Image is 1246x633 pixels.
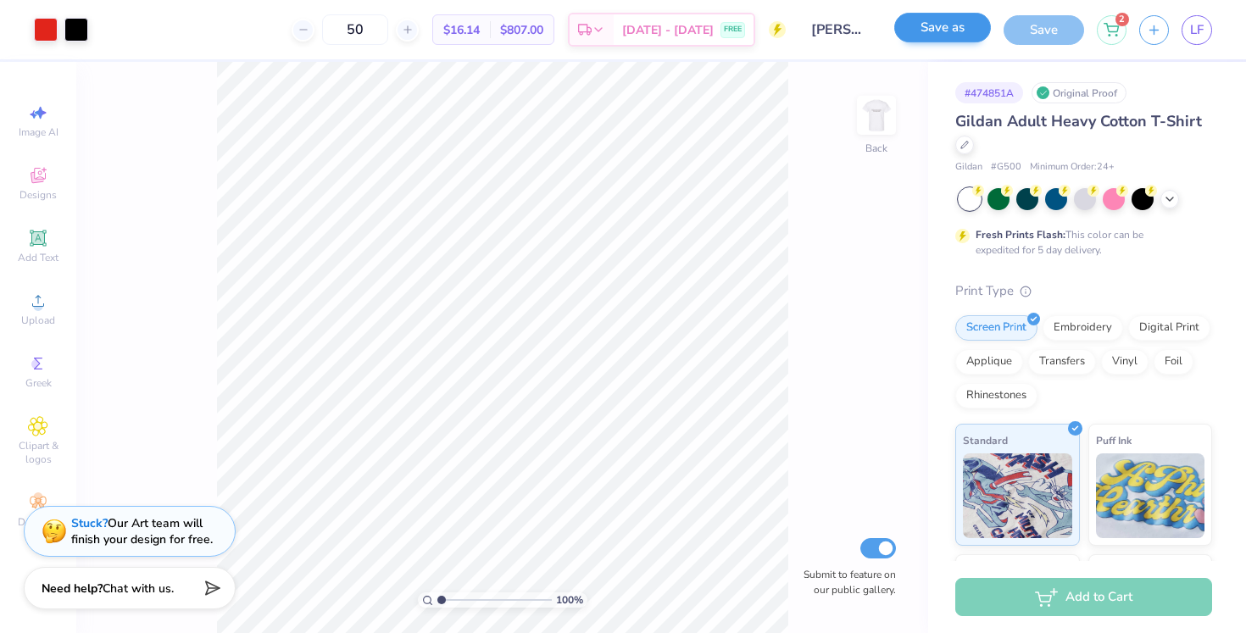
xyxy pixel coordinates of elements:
[1128,315,1210,341] div: Digital Print
[894,13,991,42] button: Save as
[1115,13,1129,26] span: 2
[955,349,1023,375] div: Applique
[1096,431,1132,449] span: Puff Ink
[955,160,982,175] span: Gildan
[21,314,55,327] span: Upload
[955,111,1202,131] span: Gildan Adult Heavy Cotton T-Shirt
[991,160,1021,175] span: # G500
[963,453,1072,538] img: Standard
[955,281,1212,301] div: Print Type
[1032,82,1126,103] div: Original Proof
[1028,349,1096,375] div: Transfers
[724,24,742,36] span: FREE
[976,227,1184,258] div: This color can be expedited for 5 day delivery.
[1043,315,1123,341] div: Embroidery
[25,376,52,390] span: Greek
[963,431,1008,449] span: Standard
[955,315,1037,341] div: Screen Print
[71,515,213,547] div: Our Art team will finish your design for free.
[18,251,58,264] span: Add Text
[103,580,174,597] span: Chat with us.
[1154,349,1193,375] div: Foil
[18,515,58,529] span: Decorate
[1182,15,1212,45] a: LF
[859,98,893,132] img: Back
[1190,20,1204,40] span: LF
[19,188,57,202] span: Designs
[443,21,480,39] span: $16.14
[322,14,388,45] input: – –
[955,383,1037,408] div: Rhinestones
[955,82,1023,103] div: # 474851A
[19,125,58,139] span: Image AI
[1030,160,1115,175] span: Minimum Order: 24 +
[798,13,882,47] input: Untitled Design
[865,141,887,156] div: Back
[1096,453,1205,538] img: Puff Ink
[622,21,714,39] span: [DATE] - [DATE]
[1101,349,1149,375] div: Vinyl
[794,567,896,597] label: Submit to feature on our public gallery.
[500,21,543,39] span: $807.00
[42,580,103,597] strong: Need help?
[71,515,108,531] strong: Stuck?
[8,439,68,466] span: Clipart & logos
[556,592,583,608] span: 100 %
[976,228,1065,242] strong: Fresh Prints Flash:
